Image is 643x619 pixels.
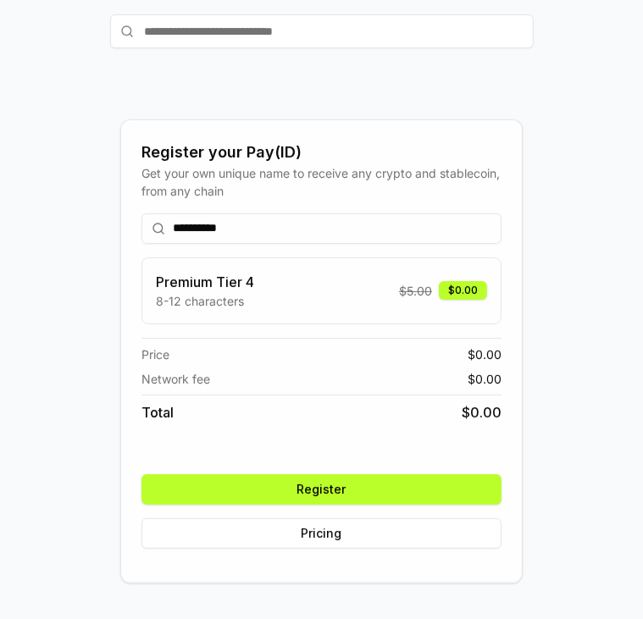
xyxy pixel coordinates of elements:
[439,281,487,300] div: $0.00
[462,402,502,423] span: $ 0.00
[399,282,432,300] span: $ 5.00
[141,370,210,388] span: Network fee
[141,141,502,164] div: Register your Pay(ID)
[141,474,502,505] button: Register
[156,292,254,310] p: 8-12 characters
[468,345,502,363] span: $ 0.00
[141,402,174,423] span: Total
[141,164,502,200] div: Get your own unique name to receive any crypto and stablecoin, from any chain
[141,345,169,363] span: Price
[141,518,502,549] button: Pricing
[468,370,502,388] span: $ 0.00
[156,272,254,292] h3: Premium Tier 4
